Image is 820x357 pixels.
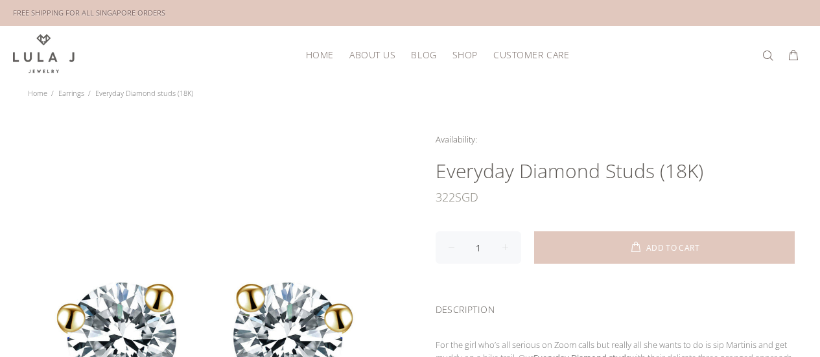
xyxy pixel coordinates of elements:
[486,45,569,65] a: Customer Care
[436,133,477,145] span: Availability:
[58,88,84,98] a: Earrings
[28,88,47,98] a: Home
[436,184,455,210] span: 322
[436,158,795,184] h1: Everyday Diamond studs (18K)
[445,45,486,65] a: Shop
[298,45,342,65] a: HOME
[95,88,193,98] span: Everyday Diamond studs (18K)
[646,244,699,252] span: ADD TO CART
[403,45,444,65] a: Blog
[534,231,795,264] button: ADD TO CART
[411,50,436,60] span: Blog
[452,50,478,60] span: Shop
[436,184,795,210] div: SGD
[342,45,403,65] a: About Us
[493,50,569,60] span: Customer Care
[436,287,795,328] div: DESCRIPTION
[306,50,334,60] span: HOME
[349,50,395,60] span: About Us
[13,6,165,20] div: FREE SHIPPING FOR ALL SINGAPORE ORDERS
